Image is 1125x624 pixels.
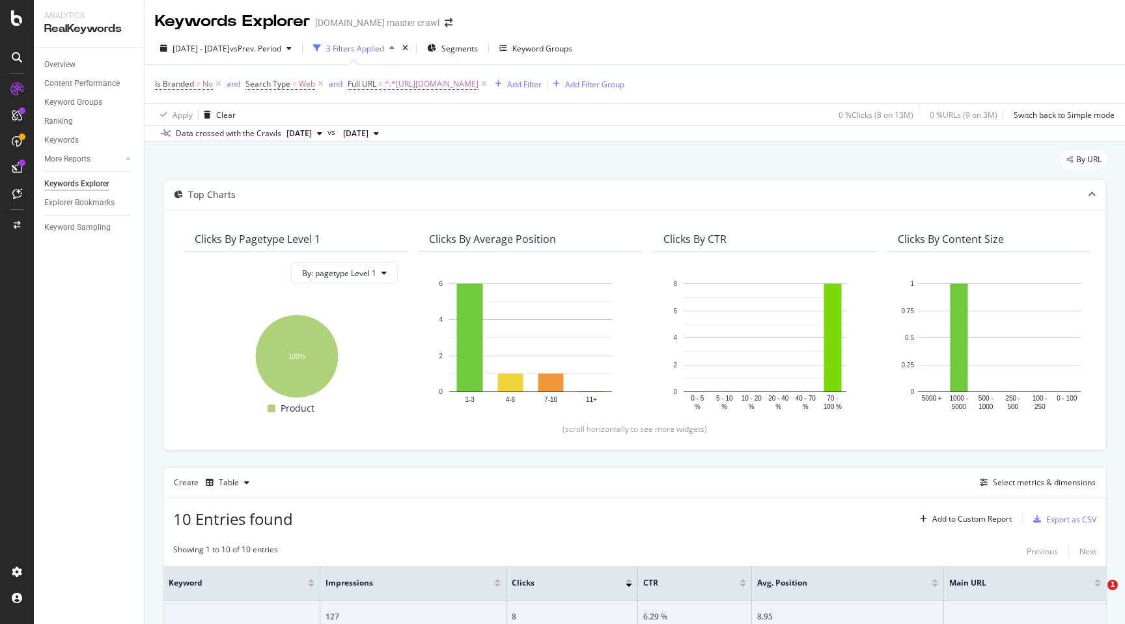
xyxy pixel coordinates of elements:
[749,403,755,410] text: %
[691,395,704,402] text: 0 - 5
[673,334,677,341] text: 4
[494,38,577,59] button: Keyword Groups
[827,395,838,402] text: 70 -
[952,403,967,410] text: 5000
[348,78,376,89] span: Full URL
[196,78,201,89] span: =
[292,78,297,89] span: =
[44,134,79,147] div: Keywords
[465,396,475,403] text: 1-3
[1079,546,1096,557] div: Next
[385,75,479,93] span: ^.*[URL][DOMAIN_NAME]
[898,277,1101,413] svg: A chart.
[824,403,842,410] text: 100 %
[44,96,102,109] div: Keyword Groups
[950,395,968,402] text: 1000 -
[673,280,677,287] text: 8
[155,78,194,89] span: Is Branded
[195,233,320,246] div: Clicks By pagetype Level 1
[173,544,278,560] div: Showing 1 to 10 of 10 entries
[695,403,701,410] text: %
[44,115,135,128] a: Ranking
[227,78,240,89] div: and
[378,78,383,89] span: =
[44,58,76,72] div: Overview
[1057,395,1077,402] text: 0 - 100
[219,479,239,487] div: Table
[173,508,293,530] span: 10 Entries found
[1081,580,1112,611] iframe: Intercom live chat
[803,403,809,410] text: %
[44,115,73,128] div: Ranking
[199,104,236,125] button: Clear
[742,395,762,402] text: 10 - 20
[202,75,213,93] span: No
[1079,544,1096,560] button: Next
[1028,509,1096,530] button: Export as CSV
[439,388,443,395] text: 0
[44,77,135,91] a: Content Performance
[44,177,109,191] div: Keywords Explorer
[281,401,314,416] span: Product
[979,395,993,402] text: 500 -
[721,403,727,410] text: %
[796,395,816,402] text: 40 - 70
[227,78,240,90] button: and
[329,78,342,89] div: and
[915,509,1012,530] button: Add to Custom Report
[439,352,443,360] text: 2
[902,307,915,315] text: 0.75
[195,308,398,401] div: A chart.
[1076,156,1102,163] span: By URL
[768,395,789,402] text: 20 - 40
[44,177,135,191] a: Keywords Explorer
[757,611,938,623] div: 8.95
[902,362,915,369] text: 0.25
[429,277,632,413] svg: A chart.
[506,396,516,403] text: 4-6
[775,403,781,410] text: %
[176,128,281,139] div: Data crossed with the Crawls
[949,577,1075,589] span: Main URL
[173,43,230,54] span: [DATE] - [DATE]
[155,38,297,59] button: [DATE] - [DATE]vsPrev. Period
[663,277,867,413] div: A chart.
[441,43,478,54] span: Segments
[429,233,556,246] div: Clicks By Average Position
[507,79,542,90] div: Add Filter
[1035,403,1046,410] text: 250
[216,109,236,121] div: Clear
[343,128,368,139] span: 2025 Sep. 8th
[44,96,135,109] a: Keyword Groups
[326,43,384,54] div: 3 Filters Applied
[230,43,281,54] span: vs Prev. Period
[1046,514,1096,525] div: Export as CSV
[979,403,993,410] text: 1000
[422,38,483,59] button: Segments
[839,109,913,121] div: 0 % Clicks ( 8 on 13M )
[44,134,135,147] a: Keywords
[898,233,1004,246] div: Clicks By Content Size
[44,58,135,72] a: Overview
[544,396,557,403] text: 7-10
[44,152,122,166] a: More Reports
[565,79,624,90] div: Add Filter Group
[643,611,746,623] div: 6.29 %
[155,104,193,125] button: Apply
[201,472,255,493] button: Table
[44,196,115,210] div: Explorer Bookmarks
[188,188,236,201] div: Top Charts
[1005,395,1020,402] text: 250 -
[673,388,677,395] text: 0
[302,268,376,279] span: By: pagetype Level 1
[44,152,90,166] div: More Reports
[490,76,542,92] button: Add Filter
[329,78,342,90] button: and
[288,353,305,360] text: 100%
[757,577,912,589] span: Avg. Position
[44,77,120,91] div: Content Performance
[44,221,111,234] div: Keyword Sampling
[910,388,914,395] text: 0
